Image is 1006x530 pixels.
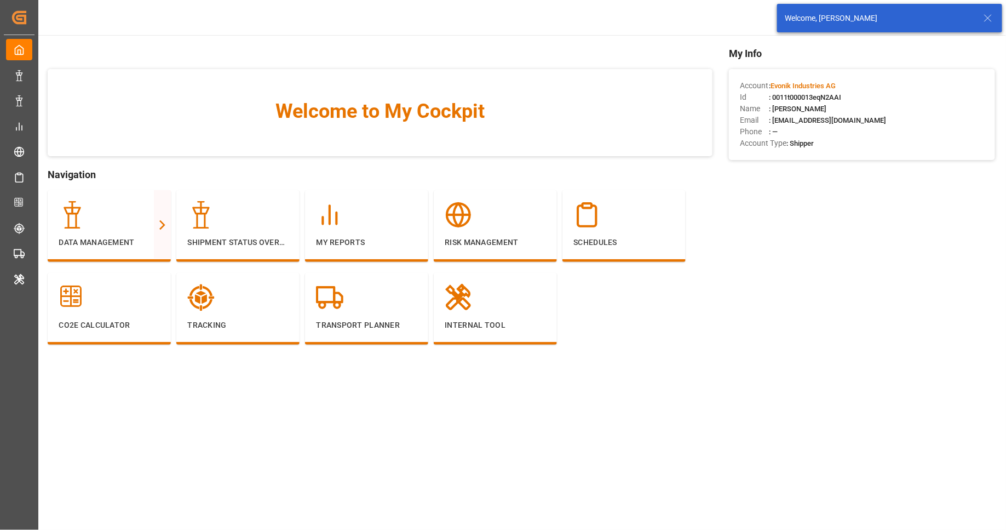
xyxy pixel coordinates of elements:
[769,93,841,101] span: : 0011t000013eqN2AAI
[769,116,886,124] span: : [EMAIL_ADDRESS][DOMAIN_NAME]
[740,115,769,126] span: Email
[769,105,826,113] span: : [PERSON_NAME]
[316,237,417,248] p: My Reports
[48,167,712,182] span: Navigation
[445,320,546,331] p: Internal Tool
[59,237,160,248] p: Data Management
[740,92,769,103] span: Id
[769,128,778,136] span: : —
[771,82,836,90] span: Evonik Industries AG
[740,103,769,115] span: Name
[187,237,289,248] p: Shipment Status Overview
[316,320,417,331] p: Transport Planner
[70,96,691,126] span: Welcome to My Cockpit
[445,237,546,248] p: Risk Management
[740,126,769,138] span: Phone
[785,13,973,24] div: Welcome, [PERSON_NAME]
[740,80,769,92] span: Account
[59,320,160,331] p: CO2e Calculator
[573,237,675,248] p: Schedules
[740,138,786,149] span: Account Type
[769,82,836,90] span: :
[729,46,995,61] span: My Info
[187,320,289,331] p: Tracking
[786,139,814,147] span: : Shipper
